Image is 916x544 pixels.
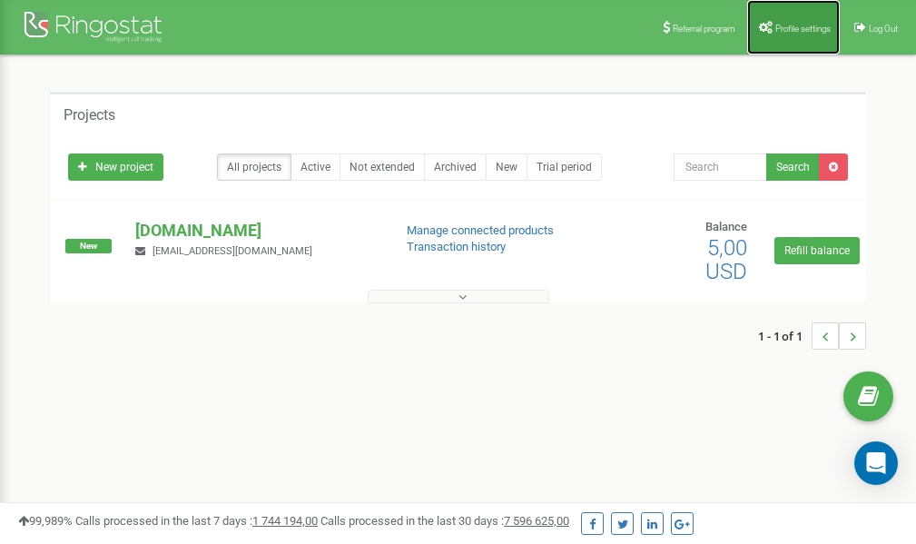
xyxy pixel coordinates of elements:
[75,514,318,528] span: Calls processed in the last 7 days :
[64,107,115,124] h5: Projects
[320,514,569,528] span: Calls processed in the last 30 days :
[705,235,747,284] span: 5,00 USD
[486,153,527,181] a: New
[758,322,812,350] span: 1 - 1 of 1
[774,237,860,264] a: Refill balance
[65,239,112,253] span: New
[424,153,487,181] a: Archived
[18,514,73,528] span: 99,989%
[291,153,340,181] a: Active
[217,153,291,181] a: All projects
[705,220,747,233] span: Balance
[68,153,163,181] a: New project
[673,24,735,34] span: Referral program
[340,153,425,181] a: Not extended
[252,514,318,528] u: 1 744 194,00
[135,219,377,242] p: [DOMAIN_NAME]
[504,514,569,528] u: 7 596 625,00
[674,153,767,181] input: Search
[407,240,506,253] a: Transaction history
[153,245,312,257] span: [EMAIL_ADDRESS][DOMAIN_NAME]
[407,223,554,237] a: Manage connected products
[869,24,898,34] span: Log Out
[766,153,820,181] button: Search
[527,153,602,181] a: Trial period
[758,304,866,368] nav: ...
[854,441,898,485] div: Open Intercom Messenger
[775,24,831,34] span: Profile settings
